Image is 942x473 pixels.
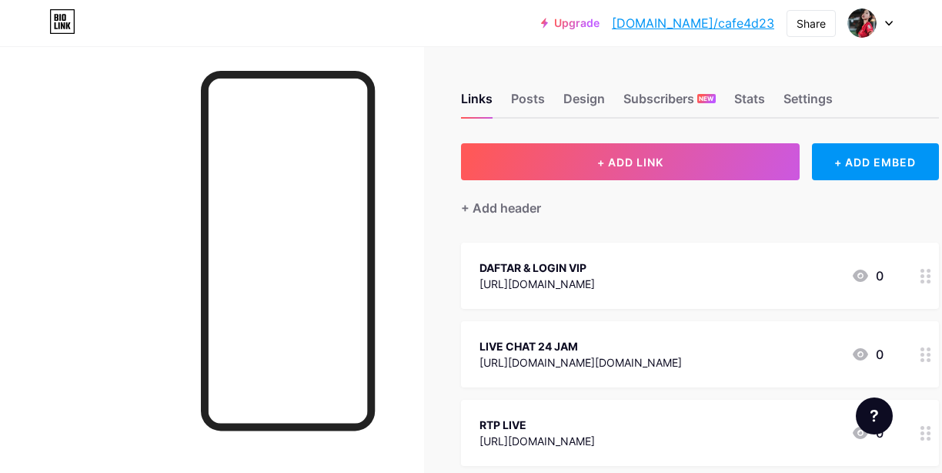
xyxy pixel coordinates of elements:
div: Subscribers [623,89,716,117]
a: Upgrade [541,17,600,29]
div: Links [461,89,493,117]
a: [DOMAIN_NAME]/cafe4d23 [612,14,774,32]
div: DAFTAR & LOGIN VIP [479,260,595,276]
div: Share [797,15,826,32]
div: Settings [783,89,833,117]
div: + Add header [461,199,541,217]
div: RTP LIVE [479,417,595,433]
div: Design [563,89,605,117]
button: + ADD LINK [461,143,800,180]
div: 0 [851,267,884,285]
div: [URL][DOMAIN_NAME][DOMAIN_NAME] [479,354,682,371]
img: cafe4d23 [847,8,877,38]
div: [URL][DOMAIN_NAME] [479,433,595,449]
div: + ADD EMBED [812,143,939,180]
div: LIVE CHAT 24 JAM [479,338,682,354]
div: Stats [734,89,765,117]
div: 0 [851,345,884,364]
span: + ADD LINK [597,156,663,169]
div: [URL][DOMAIN_NAME] [479,276,595,292]
div: Posts [511,89,545,117]
span: NEW [699,94,713,103]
